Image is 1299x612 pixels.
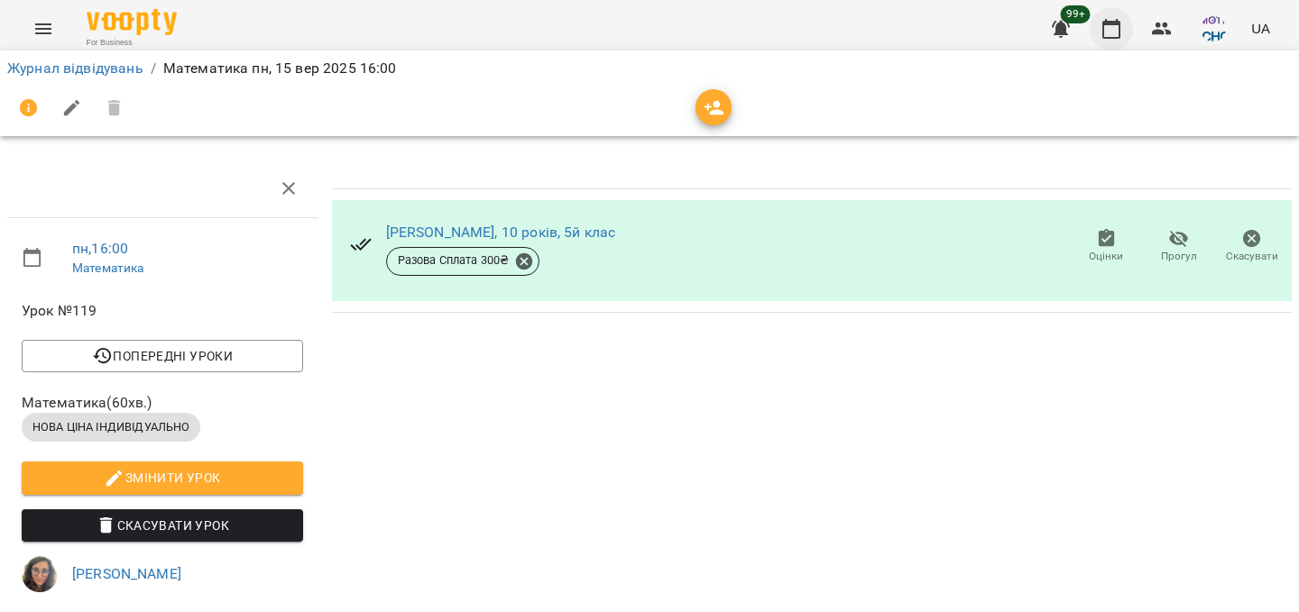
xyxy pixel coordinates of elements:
[22,419,200,435] span: НОВА ЦІНА ІНДИВІДУАЛЬНО
[87,9,177,35] img: Voopty Logo
[36,467,289,489] span: Змінити урок
[1089,249,1123,264] span: Оцінки
[386,247,540,276] div: Разова Сплата 300₴
[22,392,303,414] span: Математика ( 60 хв. )
[72,565,181,582] a: [PERSON_NAME]
[7,59,143,77] a: Журнал відвідувань
[22,7,65,50] button: Menu
[1201,16,1226,41] img: 44498c49d9c98a00586a399c9b723a73.png
[7,58,1292,79] nav: breadcrumb
[1251,19,1270,38] span: UA
[22,461,303,494] button: Змінити урок
[72,260,143,275] a: Математика
[87,37,177,49] span: For Business
[151,58,156,79] li: /
[22,340,303,372] button: Попередні уроки
[36,515,289,536] span: Скасувати Урок
[22,509,303,542] button: Скасувати Урок
[22,300,303,322] span: Урок №119
[387,252,521,269] span: Разова Сплата 300 ₴
[163,58,397,79] p: Математика пн, 15 вер 2025 16:00
[1061,5,1091,23] span: 99+
[1070,222,1143,272] button: Оцінки
[1161,249,1197,264] span: Прогул
[1143,222,1216,272] button: Прогул
[386,224,616,241] a: [PERSON_NAME], 10 років, 5й клас
[72,240,128,257] a: пн , 16:00
[36,345,289,367] span: Попередні уроки
[1226,249,1278,264] span: Скасувати
[1244,12,1277,45] button: UA
[1215,222,1288,272] button: Скасувати
[22,556,58,592] img: 86d7fcac954a2a308d91a558dd0f8d4d.jpg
